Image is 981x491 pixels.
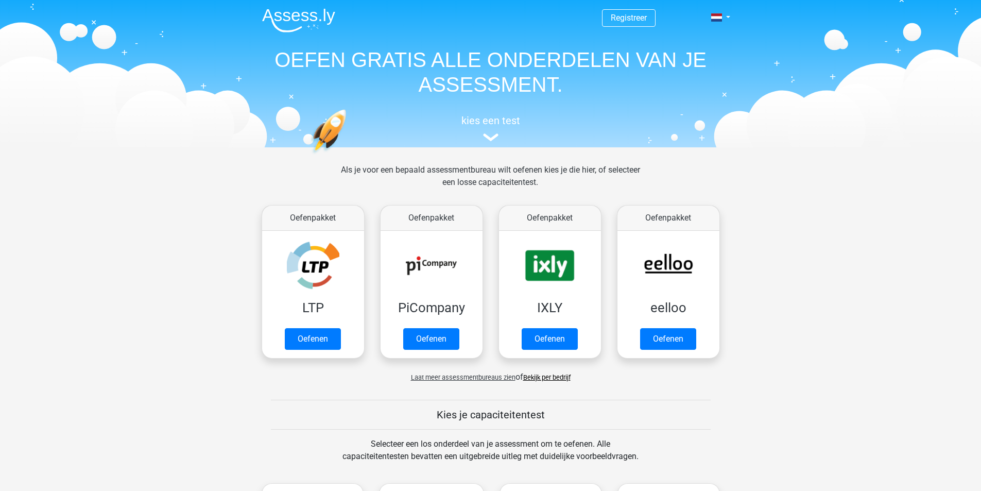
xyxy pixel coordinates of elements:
[522,328,578,350] a: Oefenen
[523,374,571,381] a: Bekijk per bedrijf
[411,374,515,381] span: Laat meer assessmentbureaus zien
[333,164,648,201] div: Als je voor een bepaald assessmentbureau wilt oefenen kies je die hier, of selecteer een losse ca...
[333,438,648,475] div: Selecteer een los onderdeel van je assessment om te oefenen. Alle capaciteitentesten bevatten een...
[254,114,728,127] h5: kies een test
[254,114,728,142] a: kies een test
[262,8,335,32] img: Assessly
[311,109,386,202] img: oefenen
[271,409,711,421] h5: Kies je capaciteitentest
[640,328,696,350] a: Oefenen
[403,328,459,350] a: Oefenen
[254,363,728,383] div: of
[254,47,728,97] h1: OEFEN GRATIS ALLE ONDERDELEN VAN JE ASSESSMENT.
[611,13,647,23] a: Registreer
[285,328,341,350] a: Oefenen
[483,133,498,141] img: assessment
